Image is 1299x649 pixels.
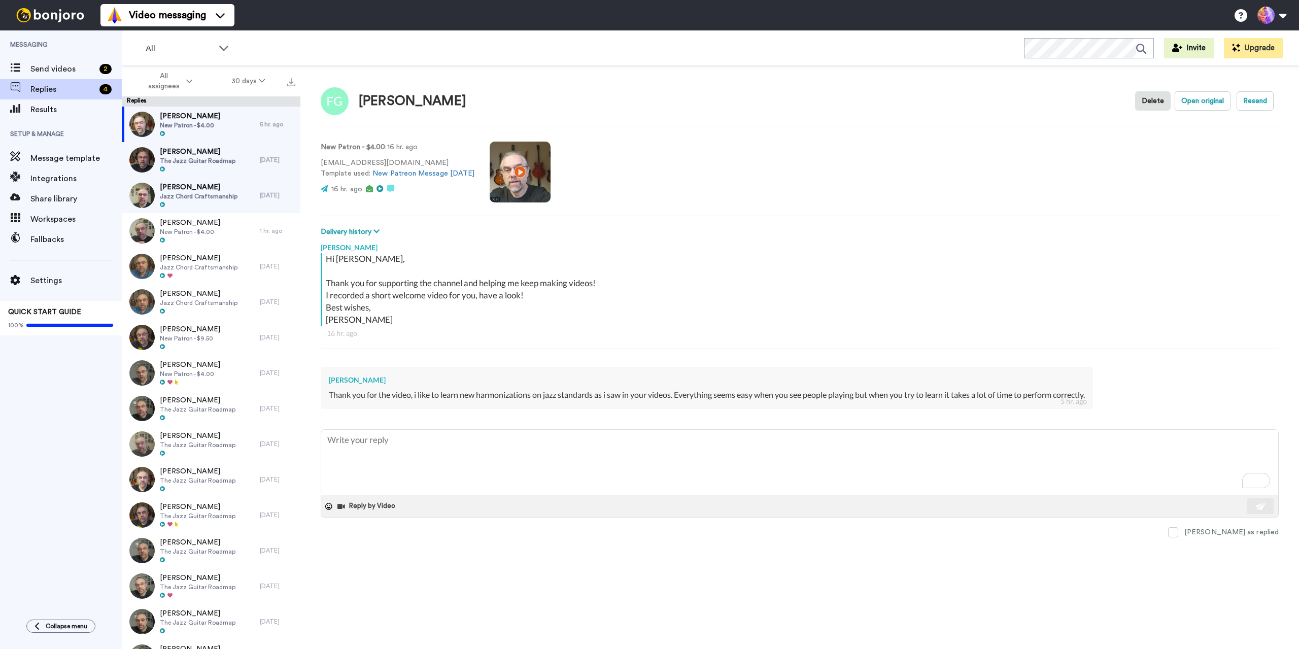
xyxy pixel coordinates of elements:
[160,147,235,157] span: [PERSON_NAME]
[1175,91,1230,111] button: Open original
[160,441,235,449] span: The Jazz Guitar Roadmap
[160,253,237,263] span: [PERSON_NAME]
[122,96,300,107] div: Replies
[321,144,385,151] strong: New Patron - $4.00
[8,309,81,316] span: QUICK START GUIDE
[260,440,295,448] div: [DATE]
[129,573,155,599] img: 91f626db-0cd5-4c4c-88b4-37ebc967977d-thumb.jpg
[160,405,235,414] span: The Jazz Guitar Roadmap
[99,84,112,94] div: 4
[30,193,122,205] span: Share library
[160,360,220,370] span: [PERSON_NAME]
[122,426,300,462] a: [PERSON_NAME]The Jazz Guitar Roadmap[DATE]
[129,431,155,457] img: 48a9d280-6875-4124-a421-4ca90e4574d9-thumb.jpg
[1184,527,1279,537] div: [PERSON_NAME] as replied
[129,325,155,350] img: f71d89c6-2131-4a3b-8664-e08e219f8126-thumb.jpg
[107,7,123,23] img: vm-color.svg
[287,78,295,86] img: export.svg
[129,538,155,563] img: e5268d6c-1b6c-4c63-8e7a-7aefe419f042-thumb.jpg
[260,546,295,555] div: [DATE]
[260,120,295,128] div: 5 hr. ago
[321,226,383,237] button: Delivery history
[122,249,300,284] a: [PERSON_NAME]Jazz Chord Craftsmanship[DATE]
[160,476,235,485] span: The Jazz Guitar Roadmap
[129,360,155,386] img: e4c654d4-257d-4670-bc3d-fba025e23f76-thumb.jpg
[122,178,300,213] a: [PERSON_NAME]Jazz Chord Craftsmanship[DATE]
[122,284,300,320] a: [PERSON_NAME]Jazz Chord Craftsmanship[DATE]
[160,573,235,583] span: [PERSON_NAME]
[129,218,155,244] img: 4c154891-3c8f-4854-9370-a96c758193bb-thumb.jpg
[160,548,235,556] span: The Jazz Guitar Roadmap
[160,512,235,520] span: The Jazz Guitar Roadmap
[321,142,474,153] p: : 16 hr. ago
[160,289,237,299] span: [PERSON_NAME]
[329,389,1085,401] div: Thank you for the video, i like to learn new harmonizations on jazz standards as i saw in your vi...
[160,263,237,271] span: Jazz Chord Craftsmanship
[129,609,155,634] img: 2765a6ae-213e-4967-abaa-c013fbd64c94-thumb.jpg
[160,395,235,405] span: [PERSON_NAME]
[359,94,466,109] div: [PERSON_NAME]
[122,391,300,426] a: [PERSON_NAME]The Jazz Guitar Roadmap[DATE]
[160,218,220,228] span: [PERSON_NAME]
[260,191,295,199] div: [DATE]
[129,8,206,22] span: Video messaging
[26,620,95,633] button: Collapse menu
[143,71,184,91] span: All assignees
[160,537,235,548] span: [PERSON_NAME]
[260,369,295,377] div: [DATE]
[160,192,237,200] span: Jazz Chord Craftsmanship
[129,396,155,421] img: 99df5863-57ed-4099-821d-07b18c981a4f-thumb.jpg
[372,170,474,177] a: New Patreon Message [DATE]
[260,333,295,341] div: [DATE]
[260,156,295,164] div: [DATE]
[212,72,285,90] button: 30 days
[129,289,155,315] img: 90edb82e-43e2-4f52-8541-1b59e31aabca-thumb.jpg
[160,121,220,129] span: New Patron - $4.00
[321,87,349,115] img: Image of Fabio Geremei
[1224,38,1283,58] button: Upgrade
[99,64,112,74] div: 2
[146,43,214,55] span: All
[129,502,155,528] img: f0a93aff-66ca-4063-ba9b-0c83780160df-thumb.jpg
[160,431,235,441] span: [PERSON_NAME]
[160,370,220,378] span: New Patron - $4.00
[129,112,155,137] img: bd869daa-4139-419c-8419-7ca66bbb6e2b-thumb.jpg
[260,404,295,413] div: [DATE]
[8,321,24,329] span: 100%
[1164,38,1214,58] a: Invite
[122,462,300,497] a: [PERSON_NAME]The Jazz Guitar Roadmap[DATE]
[122,107,300,142] a: [PERSON_NAME]New Patron - $4.005 hr. ago
[160,608,235,619] span: [PERSON_NAME]
[1135,91,1171,111] button: Delete
[122,213,300,249] a: [PERSON_NAME]New Patron - $4.001 hr. ago
[122,497,300,533] a: [PERSON_NAME]The Jazz Guitar Roadmap[DATE]
[129,467,155,492] img: b2f987b9-9716-420b-a94b-761f4010d653-thumb.jpg
[260,298,295,306] div: [DATE]
[160,502,235,512] span: [PERSON_NAME]
[260,475,295,484] div: [DATE]
[129,147,155,173] img: 18f863d6-9513-46c2-8d98-7a107483db75-thumb.jpg
[321,158,474,179] p: [EMAIL_ADDRESS][DOMAIN_NAME] Template used:
[30,83,95,95] span: Replies
[46,622,87,630] span: Collapse menu
[260,582,295,590] div: [DATE]
[260,227,295,235] div: 1 hr. ago
[160,619,235,627] span: The Jazz Guitar Roadmap
[30,233,122,246] span: Fallbacks
[1061,396,1087,406] div: 5 hr. ago
[329,375,1085,385] div: [PERSON_NAME]
[331,186,362,193] span: 16 hr. ago
[284,74,298,89] button: Export all results that match these filters now.
[160,157,235,165] span: The Jazz Guitar Roadmap
[321,237,1279,253] div: [PERSON_NAME]
[260,618,295,626] div: [DATE]
[30,63,95,75] span: Send videos
[260,262,295,270] div: [DATE]
[12,8,88,22] img: bj-logo-header-white.svg
[122,604,300,639] a: [PERSON_NAME]The Jazz Guitar Roadmap[DATE]
[1237,91,1274,111] button: Resend
[30,173,122,185] span: Integrations
[160,299,237,307] span: Jazz Chord Craftsmanship
[327,328,1273,338] div: 16 hr. ago
[160,228,220,236] span: New Patron - $4.00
